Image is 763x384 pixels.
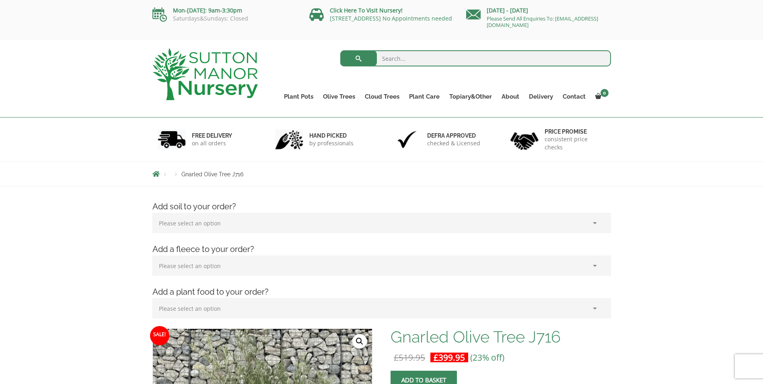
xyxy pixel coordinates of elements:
h6: hand picked [309,132,354,139]
span: Gnarled Olive Tree J716 [181,171,243,178]
p: [DATE] - [DATE] [466,6,611,15]
img: 1.jpg [158,129,186,150]
h4: Add a fleece to your order? [146,243,617,256]
p: Mon-[DATE]: 9am-3:30pm [152,6,297,15]
bdi: 399.95 [434,352,465,363]
a: Delivery [524,91,558,102]
p: on all orders [192,139,232,147]
input: Search... [340,50,611,66]
a: Topiary&Other [444,91,497,102]
h6: Defra approved [427,132,480,139]
p: consistent price checks [545,135,606,151]
p: by professionals [309,139,354,147]
img: 2.jpg [275,129,303,150]
h6: FREE DELIVERY [192,132,232,139]
h4: Add a plant food to your order? [146,286,617,298]
a: About [497,91,524,102]
img: 3.jpg [393,129,421,150]
span: 0 [601,89,609,97]
h1: Gnarled Olive Tree J716 [391,328,611,345]
a: Please Send All Enquiries To: [EMAIL_ADDRESS][DOMAIN_NAME] [487,15,598,29]
p: checked & Licensed [427,139,480,147]
a: Click Here To Visit Nursery! [330,6,403,14]
span: £ [394,352,399,363]
h6: Price promise [545,128,606,135]
nav: Breadcrumbs [152,171,611,177]
img: 4.jpg [510,127,539,152]
a: [STREET_ADDRESS] No Appointments needed [330,14,452,22]
a: Cloud Trees [360,91,404,102]
a: Plant Care [404,91,444,102]
img: logo [152,48,258,100]
a: Plant Pots [279,91,318,102]
span: £ [434,352,438,363]
span: (23% off) [470,352,504,363]
p: Saturdays&Sundays: Closed [152,15,297,22]
bdi: 519.95 [394,352,425,363]
a: Olive Trees [318,91,360,102]
a: View full-screen image gallery [352,334,367,349]
h4: Add soil to your order? [146,200,617,213]
span: Sale! [150,326,169,345]
a: 0 [590,91,611,102]
a: Contact [558,91,590,102]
